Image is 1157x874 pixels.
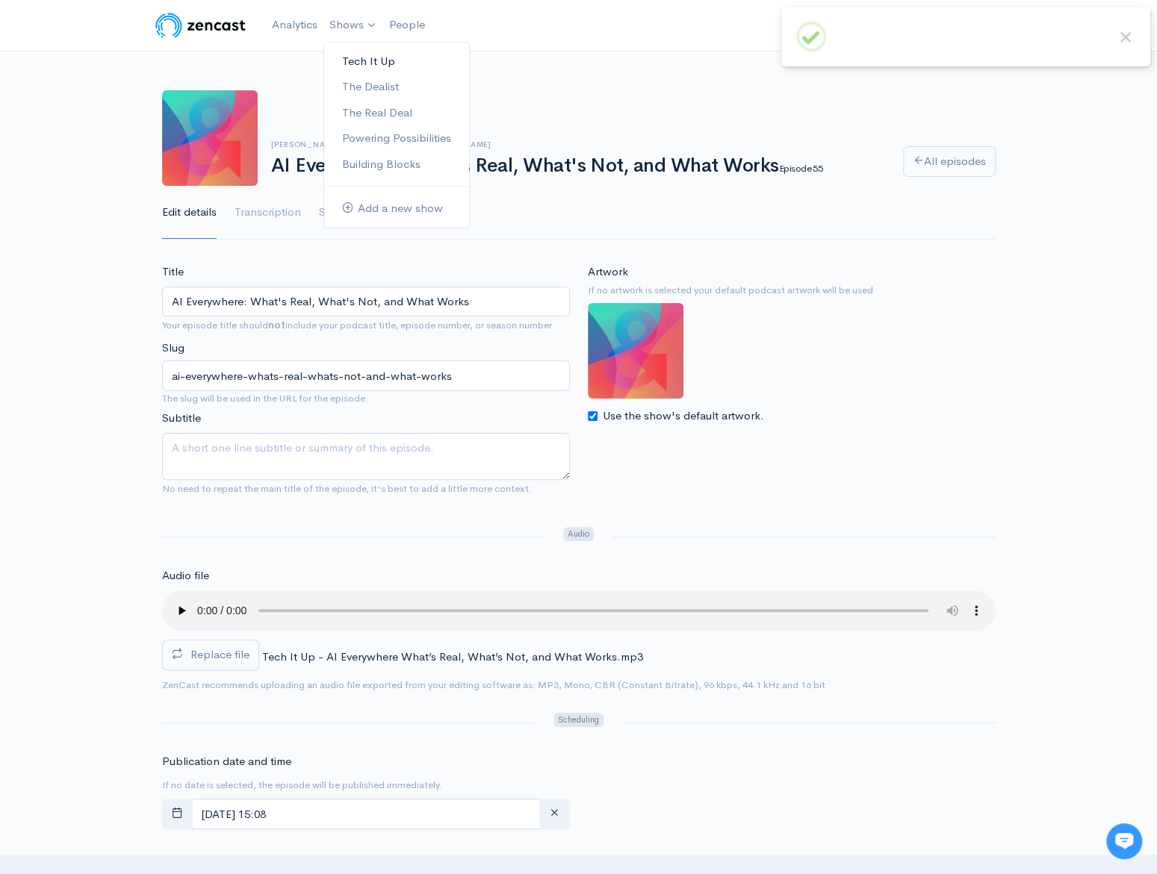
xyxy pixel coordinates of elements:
button: Close this dialog [1116,28,1135,47]
span: Tech It Up - AI Everywhere What’s Real, What’s Not, and What Works.mp3 [262,649,643,664]
h6: [PERSON_NAME], [PERSON_NAME], [PERSON_NAME] [271,140,885,149]
a: Analytics [266,9,323,41]
a: The Dealist [324,74,469,100]
img: ZenCast Logo [153,10,248,40]
span: Scheduling [553,713,603,727]
input: Search articles [32,199,278,228]
a: Powering Possibilities [324,125,469,152]
button: New conversation [12,114,287,146]
span: New conversation [96,124,179,136]
label: Slug [162,340,184,357]
a: Transcription [235,186,301,240]
a: Tech It Up [324,49,469,75]
small: ZenCast recommends uploading an audio file exported from your editing software as: MP3, Mono, CBR... [162,678,825,691]
a: All episodes [903,146,996,177]
a: The Real Deal [324,100,469,126]
p: Find an answer quickly [9,174,290,192]
label: Title [162,263,184,281]
label: Use the show's default artwork. [603,408,764,425]
iframe: gist-messenger-bubble-iframe [1106,823,1142,859]
strong: not [268,319,285,331]
button: toggle [162,799,193,829]
h1: AI Everywhere: What's Real, What's Not, and What Works [271,155,885,177]
small: Your episode title should include your podcast title, episode number, or season number. [162,319,555,331]
label: Artwork [588,263,628,281]
small: If no artwork is selected your default podcast artwork will be used [588,283,996,298]
label: Subtitle [162,410,201,427]
button: clear [539,799,570,829]
a: Edit details [162,186,217,240]
label: Publication date and time [162,753,291,770]
a: Building Blocks [324,152,469,178]
small: If no date is selected, the episode will be published immediately. [162,778,442,791]
input: title-of-episode [162,360,570,391]
a: People [383,9,431,41]
ul: Shows [323,42,470,228]
span: Replace file [190,647,249,661]
label: Audio file [162,567,209,584]
span: Audio [563,527,594,541]
input: What is the episode's title? [162,287,570,317]
small: The slug will be used in the URL for the episode. [162,391,570,406]
a: Sharing [319,186,358,240]
a: Add a new show [324,196,469,222]
small: Episode 55 [778,162,822,175]
small: No need to repeat the main title of the episode, it's best to add a little more context. [162,482,532,495]
a: Shows [323,9,383,42]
